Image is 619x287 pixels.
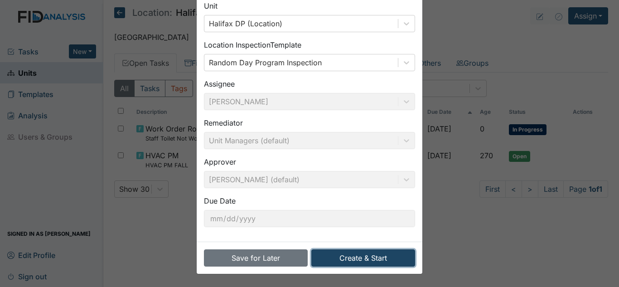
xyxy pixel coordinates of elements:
[204,117,243,128] label: Remediator
[204,78,235,89] label: Assignee
[204,0,218,11] label: Unit
[204,249,308,267] button: Save for Later
[209,18,282,29] div: Halifax DP (Location)
[209,57,322,68] div: Random Day Program Inspection
[204,39,301,50] label: Location Inspection Template
[204,156,236,167] label: Approver
[311,249,415,267] button: Create & Start
[204,195,236,206] label: Due Date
